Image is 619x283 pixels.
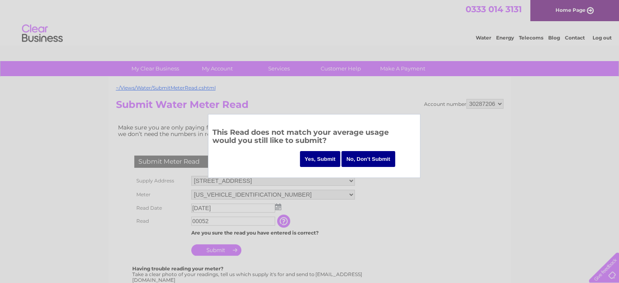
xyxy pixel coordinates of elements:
[341,151,395,167] input: No, Don't Submit
[22,21,63,46] img: logo.png
[212,127,416,149] h3: This Read does not match your average usage would you still like to submit?
[548,35,560,41] a: Blog
[592,35,611,41] a: Log out
[300,151,341,167] input: Yes, Submit
[519,35,543,41] a: Telecoms
[466,4,522,14] a: 0333 014 3131
[476,35,491,41] a: Water
[496,35,514,41] a: Energy
[118,4,502,39] div: Clear Business is a trading name of Verastar Limited (registered in [GEOGRAPHIC_DATA] No. 3667643...
[565,35,585,41] a: Contact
